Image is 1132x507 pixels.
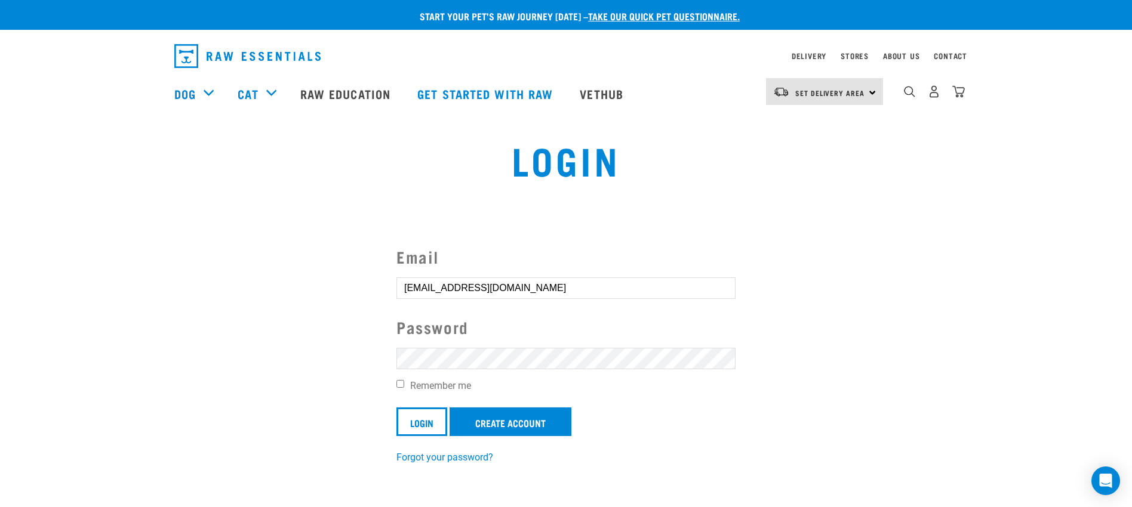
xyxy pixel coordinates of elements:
a: About Us [883,54,919,58]
input: Remember me [396,380,404,388]
label: Password [396,315,736,339]
img: home-icon-1@2x.png [904,86,915,97]
h1: Login [210,138,922,181]
label: Remember me [396,379,736,393]
img: home-icon@2x.png [952,85,965,98]
a: Get started with Raw [405,70,568,118]
a: Vethub [568,70,638,118]
img: van-moving.png [773,86,789,97]
a: Contact [934,54,967,58]
a: take our quick pet questionnaire. [588,13,740,18]
label: Email [396,245,736,269]
input: Login [396,407,447,436]
a: Delivery [792,54,826,58]
img: Raw Essentials Logo [174,44,321,68]
span: Set Delivery Area [795,91,865,95]
a: Stores [841,54,869,58]
a: Cat [238,85,258,103]
a: Dog [174,85,196,103]
a: Create Account [450,407,571,436]
div: Open Intercom Messenger [1091,466,1120,495]
img: user.png [928,85,940,98]
nav: dropdown navigation [165,39,967,73]
a: Raw Education [288,70,405,118]
a: Forgot your password? [396,452,493,463]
